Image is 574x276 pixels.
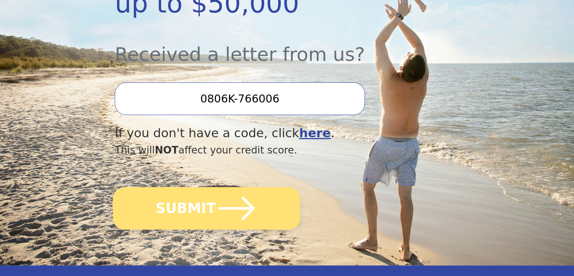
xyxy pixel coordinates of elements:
[155,144,179,156] span: NOT
[115,23,408,69] div: Received a letter from us?
[299,126,331,140] a: here
[115,143,408,158] div: This will affect your credit score.
[115,124,408,143] div: If you don't have a code, click .
[115,82,365,115] input: Enter your Offer Code:
[113,187,300,229] button: SUBMIT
